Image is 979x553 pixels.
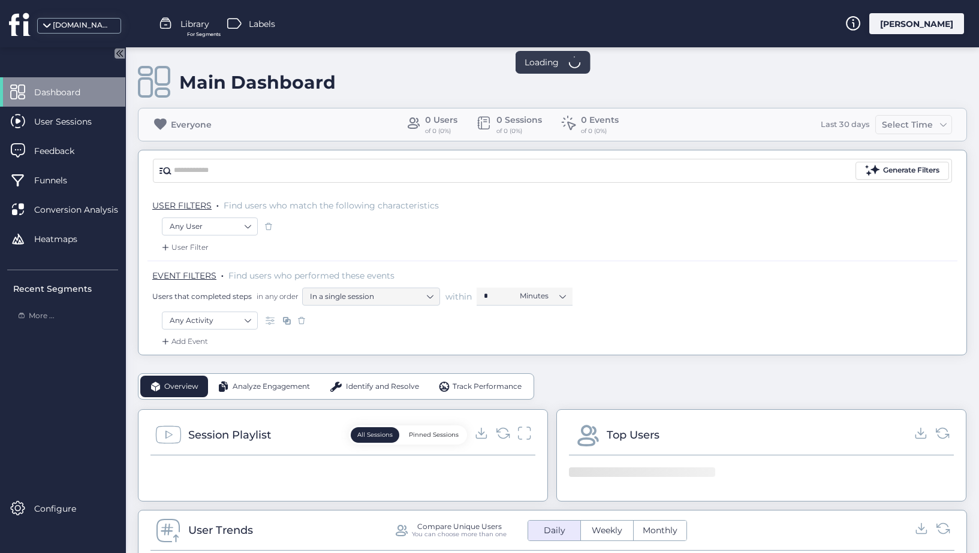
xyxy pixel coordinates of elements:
[188,522,253,539] div: User Trends
[445,291,472,303] span: within
[152,291,252,301] span: Users that completed steps
[412,530,507,538] div: You can choose more than one
[34,232,95,246] span: Heatmaps
[179,71,336,93] div: Main Dashboard
[528,521,580,540] button: Daily
[856,162,949,180] button: Generate Filters
[634,521,686,540] button: Monthly
[170,217,250,235] nz-select-item: Any User
[187,31,221,38] span: For Segments
[152,200,212,211] span: USER FILTERS
[883,165,939,176] div: Generate Filters
[525,56,559,69] span: Loading
[537,524,573,537] span: Daily
[180,17,209,31] span: Library
[402,427,465,443] button: Pinned Sessions
[34,115,110,128] span: User Sessions
[224,200,439,211] span: Find users who match the following characteristics
[164,381,198,392] span: Overview
[170,312,250,330] nz-select-item: Any Activity
[635,524,685,537] span: Monthly
[233,381,310,392] span: Analyze Engagement
[34,203,136,216] span: Conversion Analysis
[310,288,432,306] nz-select-item: In a single session
[221,268,224,280] span: .
[13,282,118,295] div: Recent Segments
[159,336,208,347] div: Add Event
[34,144,92,158] span: Feedback
[216,198,219,210] span: .
[585,524,629,537] span: Weekly
[581,521,633,540] button: Weekly
[453,381,522,392] span: Track Performance
[228,270,394,281] span: Find users who performed these events
[249,17,275,31] span: Labels
[346,381,419,392] span: Identify and Resolve
[34,174,85,187] span: Funnels
[188,427,271,443] div: Session Playlist
[159,241,209,253] div: User Filter
[417,522,502,530] div: Compare Unique Users
[520,287,565,305] nz-select-item: Minutes
[869,13,964,34] div: [PERSON_NAME]
[53,20,113,31] div: [DOMAIN_NAME]
[34,502,94,515] span: Configure
[34,86,98,99] span: Dashboard
[351,427,399,443] button: All Sessions
[152,270,216,281] span: EVENT FILTERS
[29,310,55,322] span: More ...
[607,427,659,443] div: Top Users
[254,291,299,301] span: in any order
